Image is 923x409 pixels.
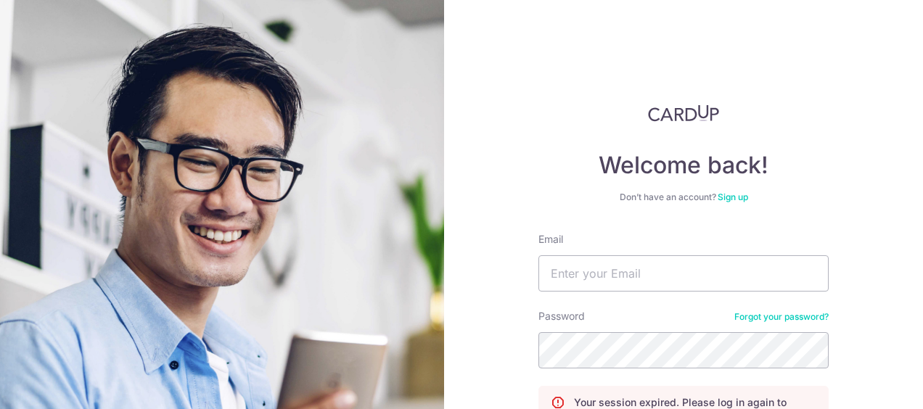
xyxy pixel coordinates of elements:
[718,191,748,202] a: Sign up
[734,311,829,323] a: Forgot your password?
[538,151,829,180] h4: Welcome back!
[538,191,829,203] div: Don’t have an account?
[648,104,719,122] img: CardUp Logo
[538,232,563,247] label: Email
[538,309,585,323] label: Password
[538,255,829,292] input: Enter your Email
